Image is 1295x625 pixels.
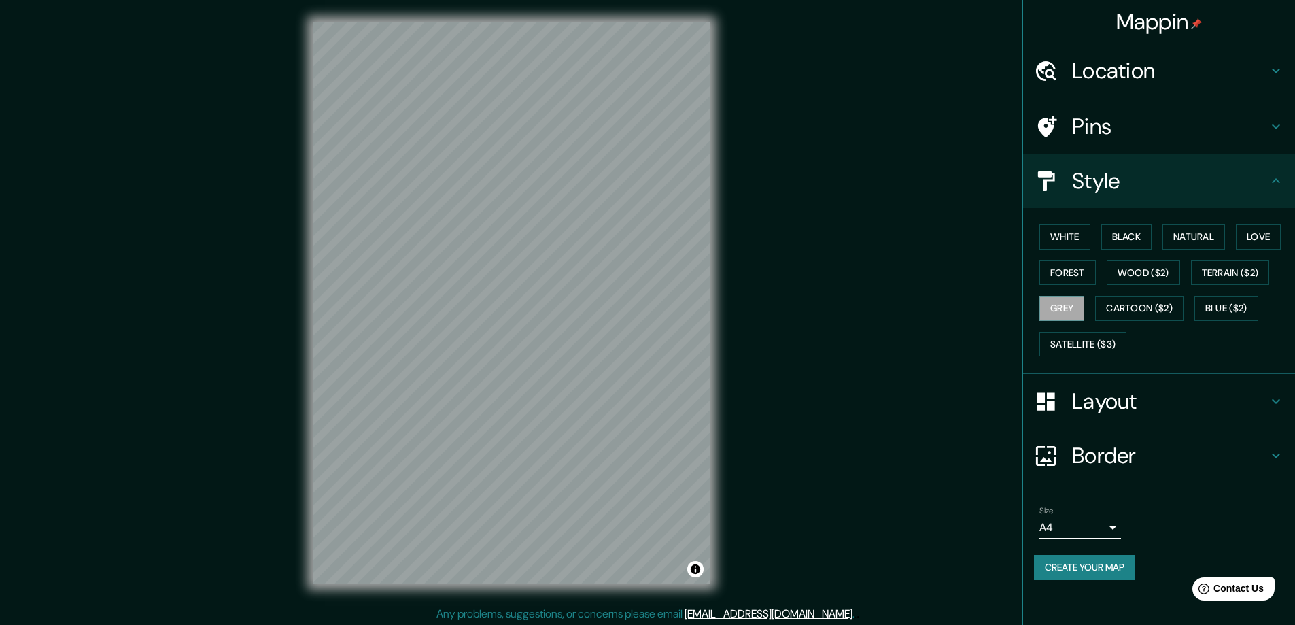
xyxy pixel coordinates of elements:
div: A4 [1039,517,1121,539]
button: Create your map [1034,555,1135,580]
h4: Border [1072,442,1268,469]
div: Border [1023,428,1295,483]
img: pin-icon.png [1191,18,1202,29]
button: Natural [1162,224,1225,250]
h4: Layout [1072,388,1268,415]
button: Satellite ($3) [1039,332,1126,357]
button: Grey [1039,296,1084,321]
h4: Mappin [1116,8,1203,35]
button: Blue ($2) [1194,296,1258,321]
a: [EMAIL_ADDRESS][DOMAIN_NAME] [685,607,852,621]
div: Style [1023,154,1295,208]
canvas: Map [313,22,710,584]
iframe: Help widget launcher [1174,572,1280,610]
button: White [1039,224,1090,250]
div: Pins [1023,99,1295,154]
h4: Location [1072,57,1268,84]
button: Toggle attribution [687,561,704,577]
button: Terrain ($2) [1191,260,1270,286]
h4: Pins [1072,113,1268,140]
h4: Style [1072,167,1268,195]
button: Love [1236,224,1281,250]
button: Cartoon ($2) [1095,296,1184,321]
div: Layout [1023,374,1295,428]
div: . [857,606,859,622]
p: Any problems, suggestions, or concerns please email . [436,606,854,622]
div: Location [1023,44,1295,98]
button: Wood ($2) [1107,260,1180,286]
div: . [854,606,857,622]
button: Forest [1039,260,1096,286]
label: Size [1039,505,1054,517]
button: Black [1101,224,1152,250]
